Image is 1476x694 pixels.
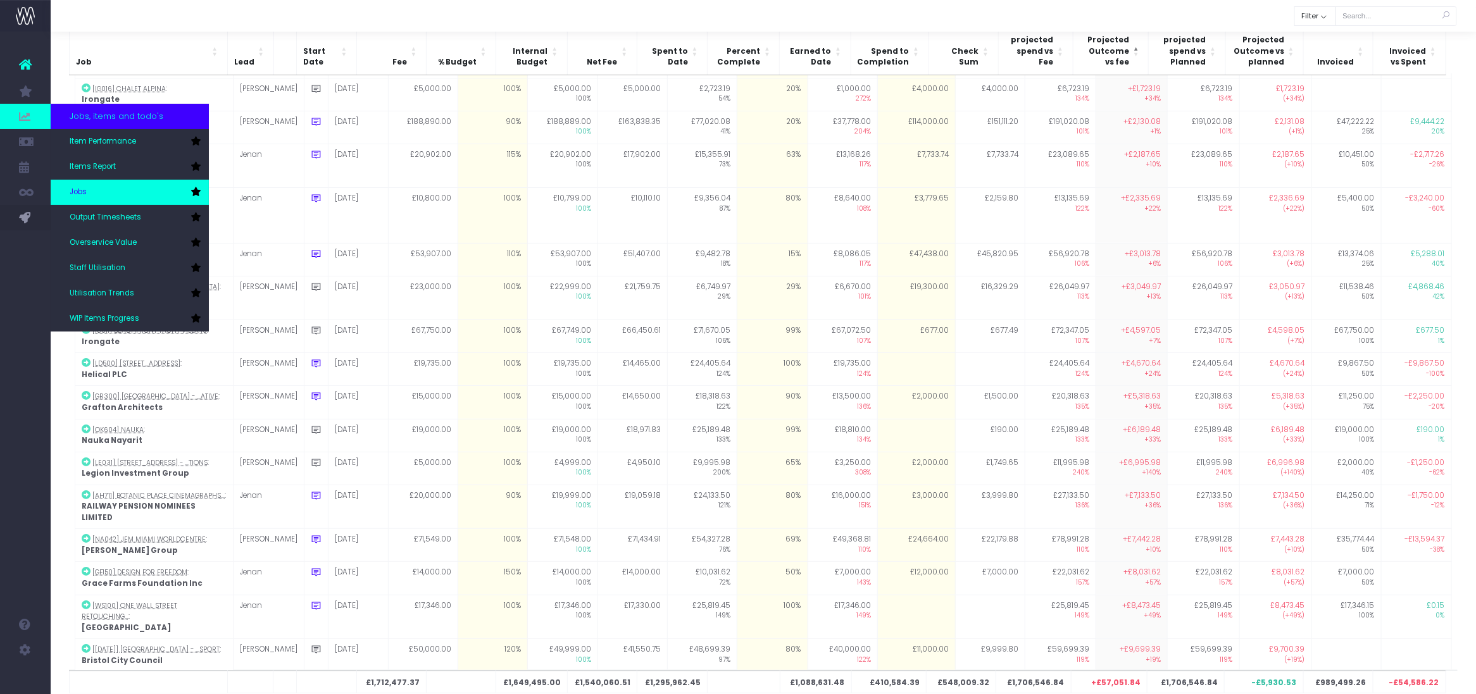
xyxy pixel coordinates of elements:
td: £4,950.10 [597,452,667,485]
td: £20,000.00 [389,485,458,529]
td: 50% [737,562,808,595]
td: £24,133.50 [667,485,737,529]
td: £20,902.00 [528,144,598,188]
span: Internal Budget [503,46,548,68]
td: £19,059.18 [597,485,667,529]
span: Spend to Completion [858,46,910,68]
span: Items Report [70,161,116,173]
span: 54% [674,94,730,104]
td: [PERSON_NAME] [234,78,304,111]
td: £6,670.00 [808,276,878,320]
td: £35,774.44 [1311,529,1381,562]
td: £18,810.00 [808,419,878,452]
td: £3,250.00 [808,452,878,485]
td: £2,000.00 [878,386,956,419]
td: £19,999.00 [528,485,598,529]
th: Earned to Date: Activate to sort: Activate to sort: Activate to sort: Activate to sort [780,28,851,75]
td: £2,723.19 [667,78,737,111]
span: Utilisation Trends [70,288,134,299]
td: £17,330.00 [597,595,667,639]
span: Projected Outcome vs planned [1232,35,1284,68]
td: [DATE] [328,386,389,419]
a: Staff Utilisation [51,256,209,281]
td: 150% [458,562,528,595]
td: £10,110.10 [597,188,667,243]
span: Job [76,57,92,68]
td: £49,999.00 [528,639,598,672]
td: £19,735.00 [808,353,878,386]
td: £19,300.00 [878,276,956,320]
td: £67,749.00 [528,320,598,353]
a: Overservice Value [51,230,209,256]
td: £47,222.22 [1311,111,1381,144]
td: 20% [737,111,808,144]
td: Jenan [234,595,304,639]
td: 100% [458,595,528,639]
td: £26,049.97 [1168,276,1239,320]
td: £48,699.39 [667,639,737,672]
td: £3,999.80 [956,485,1025,529]
span: 100% [534,127,591,137]
td: 69% [737,529,808,562]
td: £10,799.00 [528,188,598,243]
th: Job: Activate to invert sorting: Activate to invert sorting: Activate to sort: Activate to sort [69,28,227,75]
th: Spent to Date: Activate to sort: Activate to sort: Activate to sort: Activate to sort [637,28,707,75]
td: £15,000.00 [528,386,598,419]
td: £25,819.45 [1168,595,1239,639]
span: Invoiced vs Spent [1380,46,1426,68]
td: £71,670.05 [667,320,737,353]
td: [PERSON_NAME] [234,529,304,562]
td: £71,434.91 [597,529,667,562]
td: £1,000.00 [808,78,878,111]
td: £27,133.50 [1025,485,1096,529]
td: [DATE] [328,243,389,276]
td: £22,031.62 [1025,562,1096,595]
td: £2,000.00 [878,452,956,485]
td: £677.49 [956,320,1025,353]
td: [DATE] [328,320,389,353]
td: 99% [737,320,808,353]
td: 29% [737,276,808,320]
a: Utilisation Trends [51,281,209,306]
td: £66,450.61 [597,320,667,353]
td: 110% [458,243,528,276]
td: £8,640.00 [808,188,878,243]
th: Spend to Completion: Activate to sort: Activate to sort: Activate to sort: Activate to sort [851,28,929,75]
td: £21,759.75 [597,276,667,320]
td: £67,072.50 [808,320,878,353]
td: £7,000.00 [808,562,878,595]
td: £22,031.62 [1168,562,1239,595]
td: : [75,639,234,672]
td: £5,000.00 [597,78,667,111]
td: [DATE] [328,111,389,144]
td: 90% [458,485,528,529]
td: Jenan [234,144,304,188]
td: £13,135.69 [1168,188,1239,243]
td: £9,999.80 [956,639,1025,672]
td: £20,318.63 [1025,386,1096,419]
td: 100% [458,276,528,320]
td: £7,733.74 [878,144,956,188]
td: [DATE] [328,78,389,111]
button: Filter [1294,6,1336,26]
span: Invoiced [1317,57,1354,68]
td: [DATE] [328,452,389,485]
td: £24,405.64 [1168,353,1239,386]
a: Jobs [51,180,209,205]
span: (+34%) [1246,94,1305,104]
td: £14,650.00 [597,386,667,419]
td: 90% [737,386,808,419]
td: £71,549.00 [389,529,458,562]
td: £9,867.50 [1311,353,1381,386]
th: % Budget: Activate to sort: Activate to sort: Activate to sort: Activate to sort [426,28,496,75]
span: Output Timesheets [70,212,141,223]
td: [DATE] [328,276,389,320]
td: £5,000.00 [389,78,458,111]
td: £14,465.00 [597,353,667,386]
td: £3,000.00 [878,485,956,529]
span: 134% [1032,94,1089,104]
td: 90% [458,111,528,144]
td: £20,902.00 [389,144,458,188]
td: £23,089.65 [1168,144,1239,188]
td: : [75,562,234,595]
